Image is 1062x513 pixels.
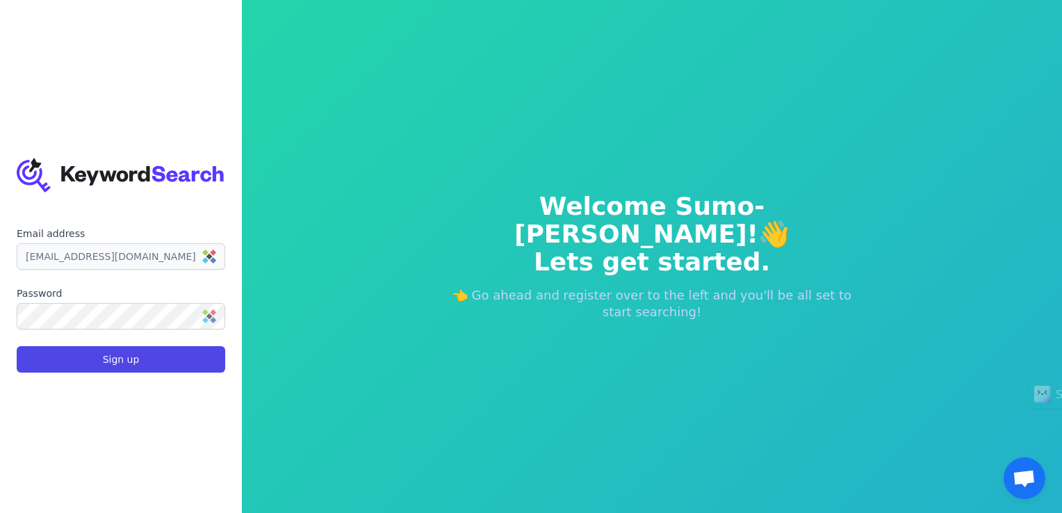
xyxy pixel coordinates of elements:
a: Ouvrir le chat [1004,457,1045,499]
button: Sign up [17,346,225,373]
label: Password [17,286,225,300]
p: 👈 Go ahead and register over to the left and you'll be all set to start searching! [441,287,863,320]
span: Lets get started. [441,248,863,276]
label: Email address [17,227,225,241]
span: Welcome Sumo-[PERSON_NAME]!👋 [441,193,863,248]
img: Sticky Password [202,309,216,323]
img: Sticky Password [202,250,216,263]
